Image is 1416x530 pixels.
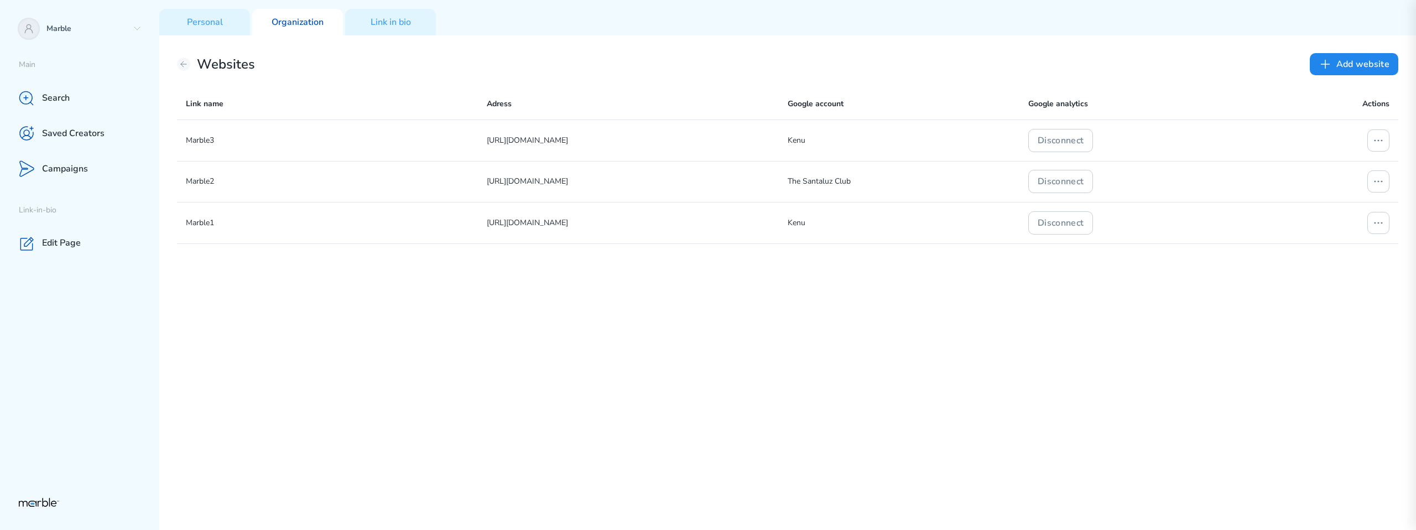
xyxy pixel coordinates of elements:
[788,97,1028,111] p: Google account
[788,134,1028,147] p: Kenu
[19,205,159,216] p: Link-in-bio
[186,134,487,147] p: Marble3
[42,128,105,139] p: Saved Creators
[42,237,81,249] p: Edit Page
[1362,97,1389,111] p: Actions
[1310,53,1398,75] button: Add website
[19,60,159,70] p: Main
[42,163,88,175] p: Campaigns
[186,175,487,188] p: Marble2
[1028,211,1093,235] button: Disconnect
[371,17,411,28] p: Link in bio
[42,92,70,104] p: Search
[487,175,788,188] p: [URL][DOMAIN_NAME]
[272,17,324,28] p: Organization
[197,56,255,72] h2: Websites
[1028,170,1093,193] button: Disconnect
[487,216,788,230] p: [URL][DOMAIN_NAME]
[187,17,223,28] p: Personal
[186,216,487,230] p: Marble1
[186,97,487,111] p: Link name
[1028,129,1093,152] button: Disconnect
[1028,97,1269,111] p: Google analytics
[46,24,128,34] p: Marble
[487,97,788,111] p: Adress
[487,134,788,147] p: [URL][DOMAIN_NAME]
[788,216,1028,230] p: Kenu
[788,175,1028,188] p: The Santaluz Club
